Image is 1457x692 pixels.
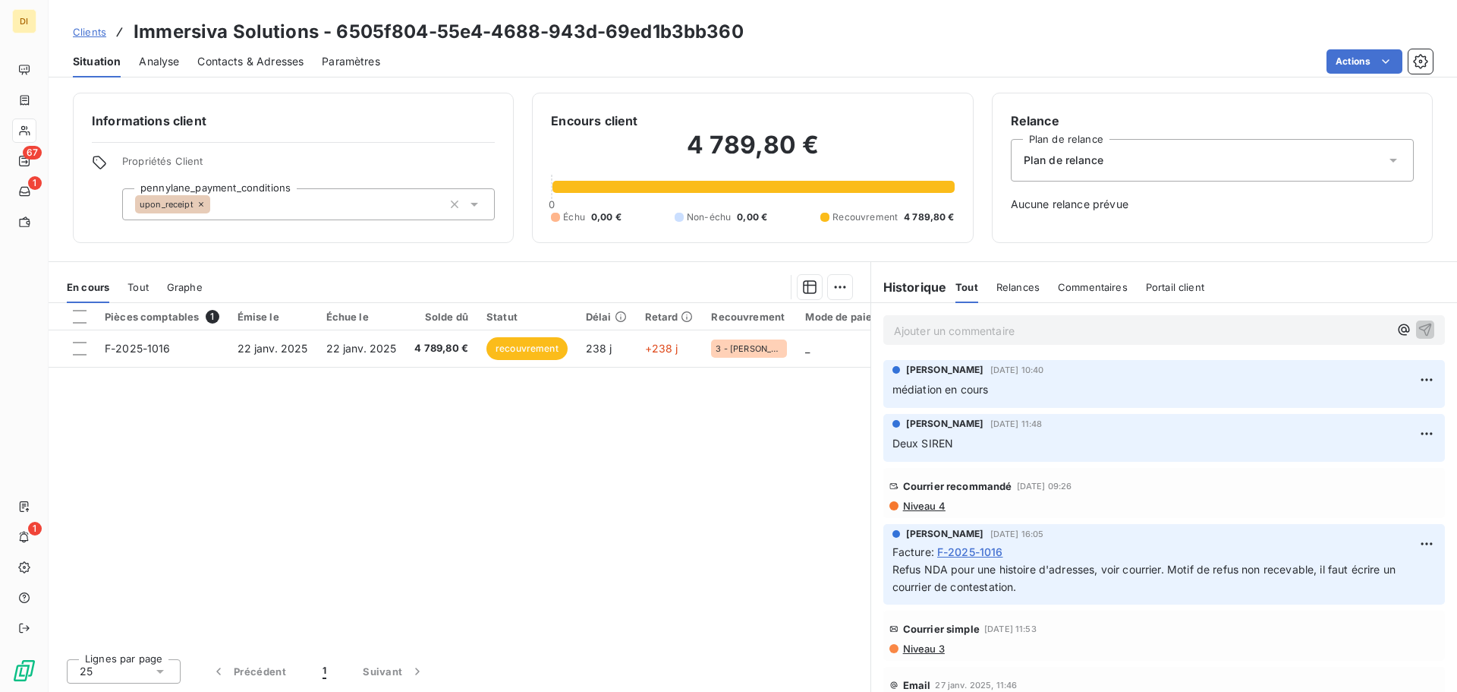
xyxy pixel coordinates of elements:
div: Délai [586,311,627,323]
span: Aucune relance prévue [1011,197,1414,212]
span: 1 [28,176,42,190]
div: Recouvrement [711,311,787,323]
img: Logo LeanPay [12,659,36,683]
button: Suivant [345,656,443,687]
span: Tout [955,281,978,293]
div: Retard [645,311,694,323]
span: Analyse [139,54,179,69]
span: [DATE] 10:40 [990,365,1044,374]
span: Recouvrement [832,210,898,224]
span: Graphe [167,281,203,293]
input: Ajouter une valeur [210,197,222,211]
span: 0 [549,198,555,210]
span: Courrier recommandé [903,480,1012,492]
span: Niveau 4 [902,500,946,512]
h3: Immersiva Solutions - 6505f804-55e4-4688-943d-69ed1b3bb360 [134,18,744,46]
span: recouvrement [486,337,568,360]
div: Mode de paiement [805,311,897,323]
span: 22 janv. 2025 [238,342,308,355]
div: DI [12,9,36,33]
span: 0,00 € [737,210,767,224]
span: Non-échu [687,210,731,224]
span: 3 - [PERSON_NAME] [716,344,782,353]
span: 4 789,80 € [414,341,468,356]
h6: Encours client [551,112,637,130]
span: [DATE] 11:48 [990,419,1043,428]
span: Échu [563,210,585,224]
span: 25 [80,664,93,679]
span: médiation en cours [892,383,989,396]
h6: Historique [871,278,947,296]
a: Clients [73,24,106,39]
button: 1 [304,656,345,687]
span: [DATE] 16:05 [990,529,1044,539]
span: [PERSON_NAME] [906,363,984,377]
span: 238 j [586,342,612,355]
span: 1 [206,310,219,324]
span: Portail client [1146,281,1204,293]
span: Niveau 3 [902,643,945,655]
span: F-2025-1016 [105,342,171,355]
span: Refus NDA pour une histoire d'adresses, voir courrier. Motif de refus non recevable, il faut écri... [892,563,1399,593]
span: 1 [28,522,42,536]
h6: Informations client [92,112,495,130]
span: Email [903,679,931,691]
span: _ [805,342,810,355]
h6: Relance [1011,112,1414,130]
span: 67 [23,146,42,160]
span: 0,00 € [591,210,622,224]
button: Précédent [193,656,304,687]
span: [DATE] 11:53 [984,624,1037,634]
span: 27 janv. 2025, 11:46 [935,681,1017,690]
div: Solde dû [414,311,468,323]
span: Relances [996,281,1040,293]
span: +238 j [645,342,678,355]
span: Tout [127,281,149,293]
span: F-2025-1016 [937,544,1003,560]
span: Plan de relance [1024,153,1103,168]
span: Paramètres [322,54,380,69]
span: Deux SIREN [892,437,954,450]
span: 1 [323,664,326,679]
iframe: Intercom live chat [1405,640,1442,677]
span: Situation [73,54,121,69]
span: En cours [67,281,109,293]
span: 22 janv. 2025 [326,342,397,355]
span: upon_receipt [140,200,194,209]
span: Courrier simple [903,623,980,635]
span: Facture : [892,544,934,560]
h2: 4 789,80 € [551,130,954,175]
span: Contacts & Adresses [197,54,304,69]
span: Clients [73,26,106,38]
div: Échue le [326,311,397,323]
span: [PERSON_NAME] [906,417,984,431]
span: 4 789,80 € [904,210,955,224]
div: Pièces comptables [105,310,219,324]
span: Commentaires [1058,281,1128,293]
button: Actions [1326,49,1402,74]
div: Émise le [238,311,308,323]
span: Propriétés Client [122,155,495,176]
div: Statut [486,311,568,323]
span: [PERSON_NAME] [906,527,984,541]
span: [DATE] 09:26 [1017,482,1072,491]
